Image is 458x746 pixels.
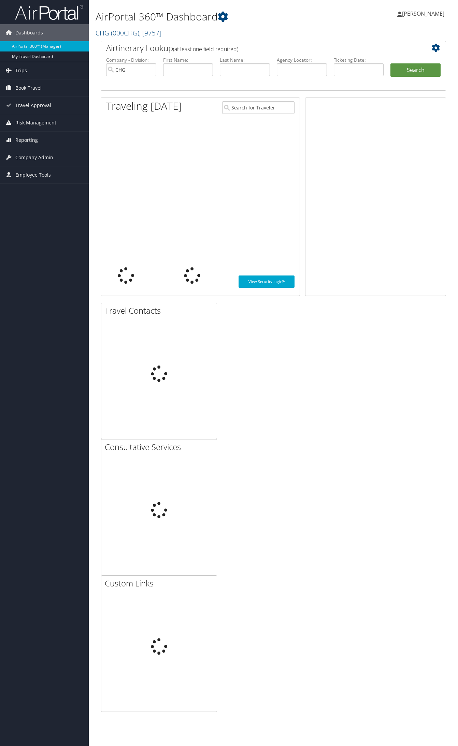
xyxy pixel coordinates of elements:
[96,28,161,38] a: CHG
[222,101,295,114] input: Search for Traveler
[15,132,38,149] span: Reporting
[106,57,156,63] label: Company - Division:
[15,166,51,183] span: Employee Tools
[15,62,27,79] span: Trips
[105,305,217,316] h2: Travel Contacts
[139,28,161,38] span: , [ 9757 ]
[402,10,444,17] span: [PERSON_NAME]
[111,28,139,38] span: ( 000CHG )
[390,63,441,77] button: Search
[220,57,270,63] label: Last Name:
[15,24,43,41] span: Dashboards
[239,275,295,288] a: View SecurityLogic®
[96,10,333,24] h1: AirPortal 360™ Dashboard
[15,79,42,96] span: Book Travel
[15,149,53,166] span: Company Admin
[163,57,213,63] label: First Name:
[173,45,238,53] span: (at least one field required)
[106,99,182,113] h1: Traveling [DATE]
[106,42,412,54] h2: Airtinerary Lookup
[277,57,327,63] label: Agency Locator:
[397,3,451,24] a: [PERSON_NAME]
[15,114,56,131] span: Risk Management
[334,57,384,63] label: Ticketing Date:
[15,97,51,114] span: Travel Approval
[15,4,83,20] img: airportal-logo.png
